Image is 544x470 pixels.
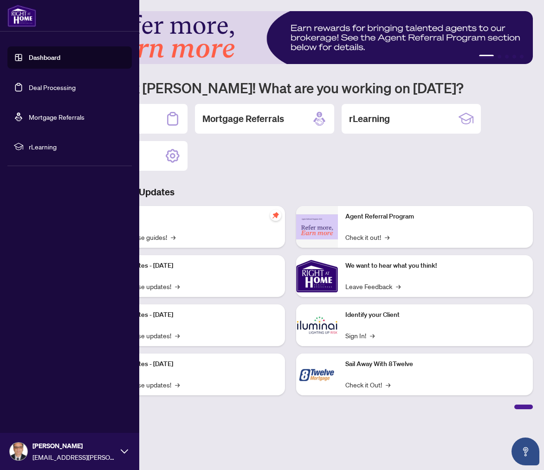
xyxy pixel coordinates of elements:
[512,438,539,465] button: Open asap
[345,380,390,390] a: Check it Out!→
[48,11,533,64] img: Slide 0
[175,380,180,390] span: →
[97,310,278,320] p: Platform Updates - [DATE]
[171,232,175,242] span: →
[345,212,525,222] p: Agent Referral Program
[48,79,533,97] h1: Welcome back [PERSON_NAME]! What are you working on [DATE]?
[498,55,501,58] button: 2
[385,232,389,242] span: →
[97,359,278,369] p: Platform Updates - [DATE]
[175,281,180,291] span: →
[32,441,116,451] span: [PERSON_NAME]
[370,330,375,341] span: →
[296,354,338,395] img: Sail Away With 8Twelve
[396,281,401,291] span: →
[505,55,509,58] button: 3
[202,112,284,125] h2: Mortgage Referrals
[345,310,525,320] p: Identify your Client
[32,452,116,462] span: [EMAIL_ADDRESS][PERSON_NAME][DOMAIN_NAME]
[345,232,389,242] a: Check it out!→
[296,214,338,240] img: Agent Referral Program
[97,212,278,222] p: Self-Help
[345,330,375,341] a: Sign In!→
[345,261,525,271] p: We want to hear what you think!
[48,186,533,199] h3: Brokerage & Industry Updates
[345,359,525,369] p: Sail Away With 8Twelve
[29,53,60,62] a: Dashboard
[512,55,516,58] button: 4
[29,142,125,152] span: rLearning
[270,210,281,221] span: pushpin
[520,55,524,58] button: 5
[175,330,180,341] span: →
[386,380,390,390] span: →
[29,113,84,121] a: Mortgage Referrals
[349,112,390,125] h2: rLearning
[97,261,278,271] p: Platform Updates - [DATE]
[345,281,401,291] a: Leave Feedback→
[479,55,494,58] button: 1
[296,255,338,297] img: We want to hear what you think!
[7,5,36,27] img: logo
[29,83,76,91] a: Deal Processing
[10,443,27,460] img: Profile Icon
[296,304,338,346] img: Identify your Client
